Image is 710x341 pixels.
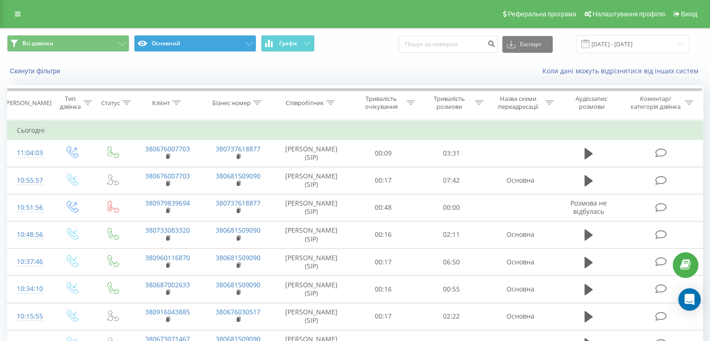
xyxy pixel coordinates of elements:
a: 380687002633 [145,280,190,289]
td: 00:00 [417,194,485,221]
td: 00:17 [350,303,417,330]
td: 00:16 [350,276,417,303]
a: Коли дані можуть відрізнятися вiд інших систем [542,66,703,75]
div: Тривалість очікування [358,95,405,111]
a: 380916043885 [145,307,190,316]
td: 00:48 [350,194,417,221]
input: Пошук за номером [399,36,498,53]
td: Основна [485,276,555,303]
td: [PERSON_NAME] (SIP) [274,194,350,221]
a: 380737618877 [216,144,260,153]
button: Всі дзвінки [7,35,129,52]
div: 11:04:03 [17,144,42,162]
div: Тип дзвінка [59,95,81,111]
div: 10:48:56 [17,226,42,244]
button: Експорт [502,36,553,53]
div: Тривалість розмови [426,95,472,111]
td: Основна [485,167,555,194]
div: 10:37:46 [17,253,42,271]
div: 10:55:57 [17,171,42,190]
div: Назва схеми переадресації [494,95,543,111]
td: 07:42 [417,167,485,194]
span: Вихід [681,10,697,18]
button: Графік [261,35,315,52]
td: [PERSON_NAME] (SIP) [274,249,350,276]
td: 00:16 [350,221,417,248]
td: Основна [485,249,555,276]
button: Скинути фільтри [7,67,65,75]
a: 380681509090 [216,171,260,180]
div: 10:51:56 [17,199,42,217]
td: 00:17 [350,167,417,194]
a: 380960116870 [145,253,190,262]
a: 380676007703 [145,144,190,153]
a: 380681509090 [216,280,260,289]
a: 380979839694 [145,199,190,207]
span: Графік [279,40,297,47]
button: Основний [134,35,256,52]
a: 380681509090 [216,226,260,234]
a: 380737618877 [216,199,260,207]
a: 380676007703 [145,171,190,180]
span: Розмова не відбулась [570,199,607,216]
td: [PERSON_NAME] (SIP) [274,140,350,167]
td: 03:31 [417,140,485,167]
div: Коментар/категорія дзвінка [628,95,682,111]
a: 380676030517 [216,307,260,316]
td: Сьогодні [7,121,703,140]
div: Статус [101,99,120,107]
td: [PERSON_NAME] (SIP) [274,167,350,194]
span: Реферальна програма [508,10,576,18]
td: Основна [485,221,555,248]
a: 380681509090 [216,253,260,262]
td: 02:22 [417,303,485,330]
div: Аудіозапис розмови [564,95,619,111]
div: Open Intercom Messenger [678,288,701,311]
div: Клієнт [152,99,170,107]
div: [PERSON_NAME] [4,99,51,107]
div: 10:15:55 [17,307,42,326]
td: 06:50 [417,249,485,276]
td: 02:11 [417,221,485,248]
div: Бізнес номер [212,99,251,107]
div: Співробітник [286,99,324,107]
td: Основна [485,303,555,330]
td: 00:09 [350,140,417,167]
td: [PERSON_NAME] (SIP) [274,221,350,248]
td: 00:55 [417,276,485,303]
span: Налаштування профілю [592,10,665,18]
td: [PERSON_NAME] (SIP) [274,303,350,330]
div: 10:34:10 [17,280,42,298]
td: [PERSON_NAME] (SIP) [274,276,350,303]
td: 00:17 [350,249,417,276]
a: 380733083320 [145,226,190,234]
span: Всі дзвінки [22,40,53,47]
